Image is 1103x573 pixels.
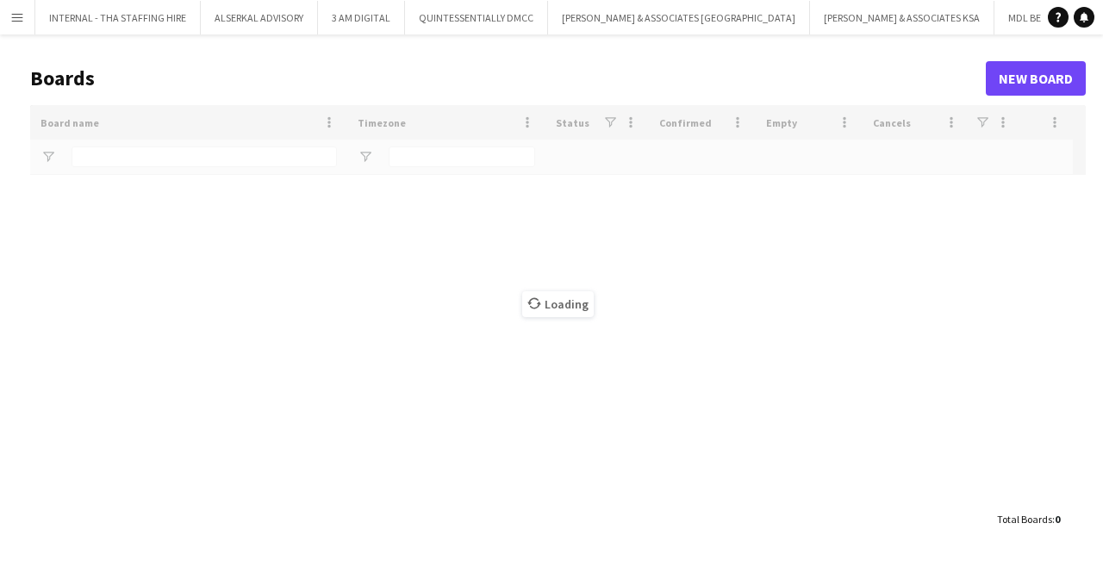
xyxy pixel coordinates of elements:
span: 0 [1055,513,1060,526]
div: : [997,502,1060,536]
button: 3 AM DIGITAL [318,1,405,34]
button: QUINTESSENTIALLY DMCC [405,1,548,34]
button: MDL BEAST LLC [994,1,1091,34]
button: ALSERKAL ADVISORY [201,1,318,34]
span: Total Boards [997,513,1052,526]
button: [PERSON_NAME] & ASSOCIATES [GEOGRAPHIC_DATA] [548,1,810,34]
h1: Boards [30,65,986,91]
span: Loading [522,291,594,317]
button: INTERNAL - THA STAFFING HIRE [35,1,201,34]
a: New Board [986,61,1086,96]
button: [PERSON_NAME] & ASSOCIATES KSA [810,1,994,34]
